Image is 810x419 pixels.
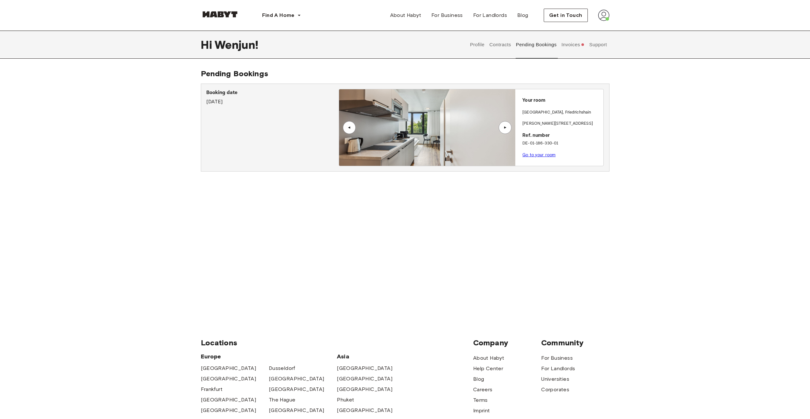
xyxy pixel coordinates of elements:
span: Wenjun ! [215,38,258,51]
a: Dusseldorf [269,364,295,372]
a: Frankfurt [201,386,223,393]
a: Terms [473,396,488,404]
a: [GEOGRAPHIC_DATA] [201,364,256,372]
span: Community [541,338,609,348]
a: Blog [473,375,484,383]
a: [GEOGRAPHIC_DATA] [337,375,392,383]
button: Contracts [488,31,512,59]
a: About Habyt [385,9,426,22]
img: avatar [598,10,609,21]
button: Support [588,31,608,59]
p: [GEOGRAPHIC_DATA] , Friedrichshain [522,109,591,116]
div: [DATE] [206,89,339,106]
span: Get in Touch [549,11,582,19]
a: [GEOGRAPHIC_DATA] [337,407,392,414]
button: Profile [469,31,486,59]
p: [PERSON_NAME][STREET_ADDRESS] [522,121,601,127]
div: ▲ [502,126,508,129]
a: [GEOGRAPHIC_DATA] [201,407,256,414]
button: Find A Home [257,9,306,22]
a: [GEOGRAPHIC_DATA] [337,386,392,393]
span: Locations [201,338,473,348]
span: Europe [201,353,337,360]
a: Careers [473,386,493,393]
a: Help Center [473,365,503,372]
a: [GEOGRAPHIC_DATA] [201,396,256,404]
a: Go to your room [522,152,556,157]
a: Blog [512,9,534,22]
span: Hi [201,38,215,51]
a: The Hague [269,396,296,404]
p: Ref. number [522,132,601,139]
a: Phuket [337,396,354,404]
span: Pending Bookings [201,69,268,78]
img: Image of the room [339,89,515,166]
a: [GEOGRAPHIC_DATA] [201,375,256,383]
a: For Landlords [541,365,575,372]
span: For Business [431,11,463,19]
p: DE-01-186-330-01 [522,140,601,147]
a: For Landlords [468,9,512,22]
a: For Business [426,9,468,22]
button: Get in Touch [544,9,588,22]
span: Find A Home [262,11,295,19]
a: [GEOGRAPHIC_DATA] [269,386,324,393]
a: About Habyt [473,354,504,362]
a: Corporates [541,386,569,393]
span: About Habyt [390,11,421,19]
div: ▲ [346,126,352,129]
span: Blog [517,11,528,19]
a: [GEOGRAPHIC_DATA] [337,364,392,372]
span: Company [473,338,541,348]
a: [GEOGRAPHIC_DATA] [269,375,324,383]
span: Asia [337,353,405,360]
a: Universities [541,375,569,383]
a: [GEOGRAPHIC_DATA] [269,407,324,414]
img: Habyt [201,11,239,18]
button: Invoices [561,31,585,59]
a: For Business [541,354,573,362]
a: Imprint [473,407,490,415]
p: Booking date [206,89,339,97]
div: user profile tabs [468,31,609,59]
button: Pending Bookings [515,31,557,59]
p: Your room [522,97,601,104]
span: For Landlords [473,11,507,19]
